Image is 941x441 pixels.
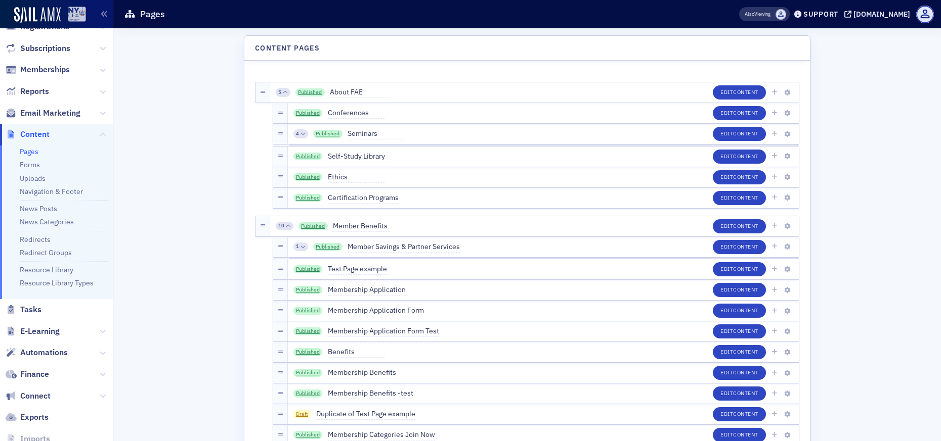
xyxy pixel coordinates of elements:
span: Content [733,243,758,250]
a: Tasks [6,304,41,315]
a: Memberships [6,64,70,75]
a: Published [293,173,323,181]
a: Forms [20,160,40,169]
a: Pages [20,147,38,156]
a: Published [313,130,343,138]
span: Draft [293,410,311,418]
div: Also [745,11,754,17]
a: Resource Library [20,265,73,274]
a: View Homepage [61,7,86,24]
h1: Pages [140,8,165,20]
span: E-Learning [20,326,60,337]
span: Membership Benefits [328,367,396,378]
button: EditContent [713,262,766,276]
span: Duplicate of Test Page example [316,409,415,420]
span: About FAE [330,87,387,98]
span: Membership Application [328,284,406,296]
span: 10 [278,222,284,229]
a: News Categories [20,217,74,226]
span: Elizabeth Gurvits [776,9,786,20]
a: Uploads [20,174,46,183]
div: [DOMAIN_NAME] [853,10,910,19]
span: Email Marketing [20,108,80,119]
span: Content [733,389,758,397]
span: Ethics [328,172,384,183]
span: Profile [916,6,934,23]
span: Membership Application Form [328,305,424,316]
div: Support [803,10,838,19]
span: Content [733,222,758,229]
a: Content [6,129,50,140]
a: Email Marketing [6,108,80,119]
a: Redirects [20,235,51,244]
a: Navigation & Footer [20,187,83,196]
span: 1 [296,243,299,250]
span: Test Page example [328,264,387,275]
button: EditContent [713,345,766,359]
a: Published [293,431,323,439]
button: EditContent [713,106,766,120]
span: Memberships [20,64,70,75]
a: Finance [6,369,49,380]
span: Content [733,327,758,334]
span: 4 [296,130,299,137]
span: Membership Categories Join Now [328,429,435,440]
a: Published [293,369,323,377]
a: Reports [6,86,49,97]
button: EditContent [713,324,766,338]
button: EditContent [713,366,766,380]
span: Content [733,153,758,160]
span: Tasks [20,304,41,315]
span: Content [733,88,758,95]
a: Connect [6,390,51,402]
span: Content [733,130,758,137]
span: Content [733,265,758,272]
a: Published [293,307,323,315]
span: Content [733,431,758,438]
button: EditContent [713,386,766,401]
button: EditContent [713,170,766,184]
span: 5 [278,89,281,96]
a: Redirect Groups [20,248,72,257]
span: Member Benefits [333,221,390,232]
a: Published [295,88,325,96]
span: Automations [20,347,68,358]
img: SailAMX [14,7,61,23]
span: Subscriptions [20,43,70,54]
a: Exports [6,412,49,423]
span: Exports [20,412,49,423]
a: Automations [6,347,68,358]
a: Published [293,153,323,161]
button: EditContent [713,85,766,100]
a: Subscriptions [6,43,70,54]
span: Benefits [328,347,384,358]
span: Content [733,410,758,417]
a: Published [293,265,323,273]
button: EditContent [713,240,766,254]
a: Published [293,109,323,117]
a: Published [293,389,323,398]
span: Conferences [328,108,384,119]
span: Finance [20,369,49,380]
span: Content [733,369,758,376]
button: EditContent [713,283,766,297]
button: EditContent [713,304,766,318]
a: Published [298,222,328,230]
a: Resource Library Types [20,278,94,287]
button: EditContent [713,150,766,164]
span: Content [20,129,50,140]
span: Content [733,194,758,201]
span: Self-Study Library [328,151,385,162]
a: Published [293,194,323,202]
span: Membership Benefits -test [328,388,413,399]
span: Member Savings & Partner Services [348,241,460,253]
a: E-Learning [6,326,60,337]
span: Content [733,173,758,180]
span: Viewing [745,11,771,18]
span: Membership Application Form Test [328,326,439,337]
span: Content [733,109,758,116]
span: Content [733,307,758,314]
a: Published [313,243,343,251]
a: News Posts [20,204,57,213]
